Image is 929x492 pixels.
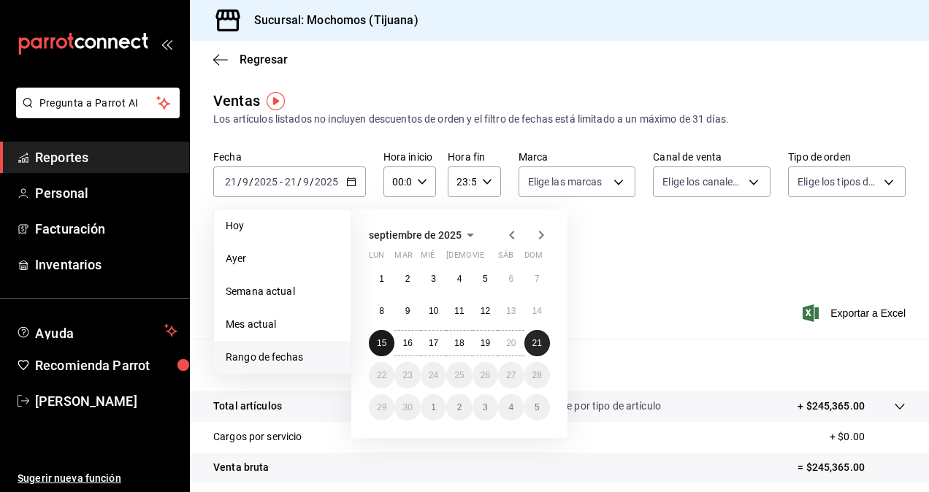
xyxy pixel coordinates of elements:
span: [PERSON_NAME] [35,391,177,411]
abbr: 10 de septiembre de 2025 [429,306,438,316]
span: Rango de fechas [226,350,339,365]
button: Tooltip marker [267,92,285,110]
button: 25 de septiembre de 2025 [446,362,472,388]
button: septiembre de 2025 [369,226,479,244]
button: 14 de septiembre de 2025 [524,298,550,324]
button: Regresar [213,53,288,66]
button: 15 de septiembre de 2025 [369,330,394,356]
abbr: 27 de septiembre de 2025 [506,370,516,380]
abbr: 3 de octubre de 2025 [483,402,488,412]
button: 21 de septiembre de 2025 [524,330,550,356]
span: Sugerir nueva función [18,471,177,486]
abbr: lunes [369,250,384,266]
button: 7 de septiembre de 2025 [524,266,550,292]
span: Reportes [35,147,177,167]
span: Hoy [226,218,339,234]
abbr: miércoles [421,250,435,266]
a: Pregunta a Parrot AI [10,106,180,121]
button: 10 de septiembre de 2025 [421,298,446,324]
input: -- [284,176,297,188]
abbr: 22 de septiembre de 2025 [377,370,386,380]
button: 29 de septiembre de 2025 [369,394,394,420]
abbr: 6 de septiembre de 2025 [508,274,513,284]
input: -- [302,176,310,188]
button: 20 de septiembre de 2025 [498,330,524,356]
abbr: 5 de octubre de 2025 [535,402,540,412]
span: Ayer [226,251,339,266]
abbr: domingo [524,250,543,266]
button: 6 de septiembre de 2025 [498,266,524,292]
span: Personal [35,183,177,203]
span: / [297,176,302,188]
button: 2 de septiembre de 2025 [394,266,420,292]
button: 1 de octubre de 2025 [421,394,446,420]
span: Pregunta a Parrot AI [39,96,157,111]
span: Regresar [240,53,288,66]
p: Venta bruta [213,460,269,475]
label: Hora inicio [383,152,436,162]
abbr: 29 de septiembre de 2025 [377,402,386,412]
label: Tipo de orden [788,152,906,162]
div: Ventas [213,90,260,112]
h3: Sucursal: Mochomos (Tijuana) [242,12,418,29]
abbr: 9 de septiembre de 2025 [405,306,410,316]
p: Cargos por servicio [213,429,302,445]
p: = $245,365.00 [798,460,906,475]
span: Facturación [35,219,177,239]
button: 18 de septiembre de 2025 [446,330,472,356]
button: Exportar a Excel [806,304,906,322]
button: Pregunta a Parrot AI [16,88,180,118]
abbr: 3 de septiembre de 2025 [431,274,436,284]
span: Elige los tipos de orden [798,174,879,189]
abbr: 1 de septiembre de 2025 [379,274,384,284]
abbr: 11 de septiembre de 2025 [454,306,464,316]
abbr: 4 de septiembre de 2025 [457,274,462,284]
button: 12 de septiembre de 2025 [473,298,498,324]
button: 4 de octubre de 2025 [498,394,524,420]
label: Hora fin [448,152,500,162]
span: Semana actual [226,284,339,299]
span: / [310,176,314,188]
button: 13 de septiembre de 2025 [498,298,524,324]
abbr: 15 de septiembre de 2025 [377,338,386,348]
button: 24 de septiembre de 2025 [421,362,446,388]
label: Canal de venta [653,152,771,162]
abbr: 21 de septiembre de 2025 [532,338,542,348]
span: - [280,176,283,188]
button: 1 de septiembre de 2025 [369,266,394,292]
abbr: 12 de septiembre de 2025 [481,306,490,316]
abbr: 1 de octubre de 2025 [431,402,436,412]
button: 27 de septiembre de 2025 [498,362,524,388]
button: open_drawer_menu [161,38,172,50]
p: + $0.00 [830,429,906,445]
abbr: 18 de septiembre de 2025 [454,338,464,348]
span: Ayuda [35,322,158,339]
button: 28 de septiembre de 2025 [524,362,550,388]
button: 5 de octubre de 2025 [524,394,550,420]
input: -- [242,176,249,188]
input: -- [224,176,237,188]
abbr: 30 de septiembre de 2025 [402,402,412,412]
span: septiembre de 2025 [369,229,462,241]
input: ---- [314,176,339,188]
label: Fecha [213,152,366,162]
button: 5 de septiembre de 2025 [473,266,498,292]
button: 22 de septiembre de 2025 [369,362,394,388]
button: 23 de septiembre de 2025 [394,362,420,388]
button: 8 de septiembre de 2025 [369,298,394,324]
button: 9 de septiembre de 2025 [394,298,420,324]
button: 3 de septiembre de 2025 [421,266,446,292]
abbr: martes [394,250,412,266]
button: 19 de septiembre de 2025 [473,330,498,356]
abbr: 4 de octubre de 2025 [508,402,513,412]
abbr: 28 de septiembre de 2025 [532,370,542,380]
input: ---- [253,176,278,188]
button: 16 de septiembre de 2025 [394,330,420,356]
abbr: 13 de septiembre de 2025 [506,306,516,316]
abbr: 20 de septiembre de 2025 [506,338,516,348]
abbr: 25 de septiembre de 2025 [454,370,464,380]
button: 2 de octubre de 2025 [446,394,472,420]
button: 4 de septiembre de 2025 [446,266,472,292]
abbr: 2 de septiembre de 2025 [405,274,410,284]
